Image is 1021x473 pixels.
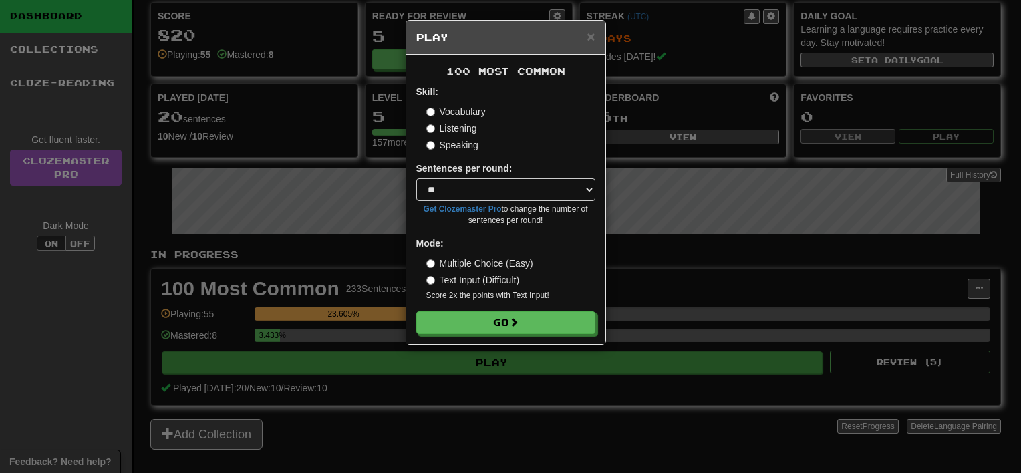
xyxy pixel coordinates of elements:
strong: Mode: [416,238,444,249]
button: Go [416,311,595,334]
small: Score 2x the points with Text Input ! [426,290,595,301]
label: Multiple Choice (Easy) [426,257,533,270]
input: Multiple Choice (Easy) [426,259,435,268]
h5: Play [416,31,595,44]
input: Text Input (Difficult) [426,276,435,285]
input: Vocabulary [426,108,435,116]
strong: Skill: [416,86,438,97]
label: Vocabulary [426,105,486,118]
small: to change the number of sentences per round! [416,204,595,226]
a: Get Clozemaster Pro [424,204,502,214]
input: Speaking [426,141,435,150]
span: 100 Most Common [446,65,565,77]
input: Listening [426,124,435,133]
label: Text Input (Difficult) [426,273,520,287]
label: Speaking [426,138,478,152]
label: Listening [426,122,477,135]
span: × [587,29,595,44]
button: Close [587,29,595,43]
label: Sentences per round: [416,162,513,175]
